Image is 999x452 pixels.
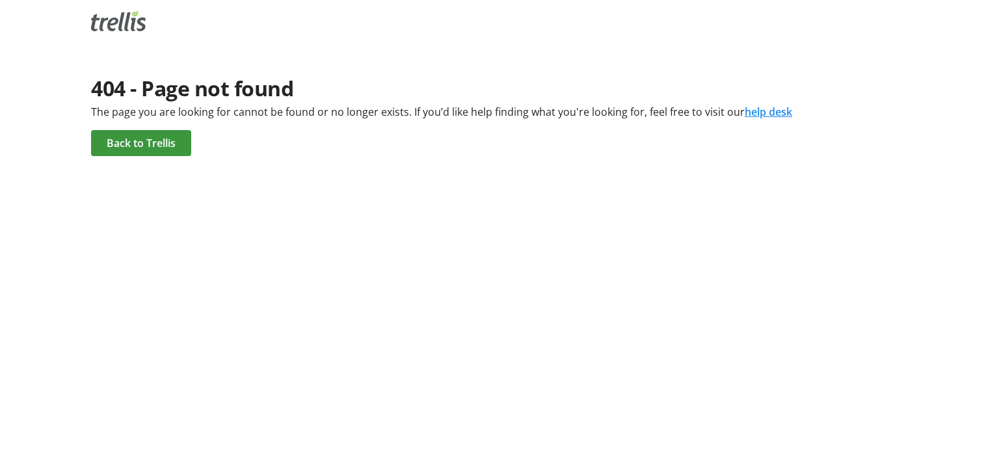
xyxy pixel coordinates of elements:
[91,130,191,156] a: Back to Trellis
[745,105,792,119] a: help desk
[91,10,146,31] img: Trellis Logo
[91,73,908,104] div: 404 - Page not found
[107,135,176,151] span: Back to Trellis
[91,104,908,120] div: The page you are looking for cannot be found or no longer exists. If you’d like help finding what...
